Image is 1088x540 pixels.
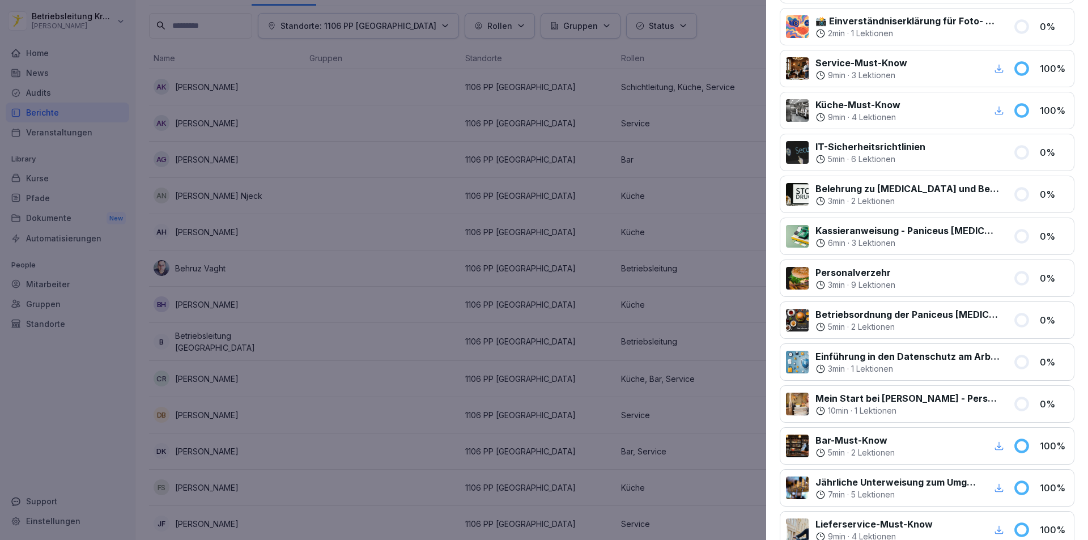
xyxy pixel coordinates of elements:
p: 2 min [828,28,845,39]
p: Mein Start bei [PERSON_NAME] - Personalfragebogen [815,392,1000,405]
div: · [815,112,900,123]
p: 3 min [828,279,845,291]
p: IT-Sicherheitsrichtlinien [815,140,925,154]
p: 5 Lektionen [851,489,895,500]
p: 3 Lektionen [852,70,895,81]
div: · [815,447,895,458]
div: · [815,321,1000,333]
p: 0 % [1040,355,1068,369]
p: Küche-Must-Know [815,98,900,112]
p: 10 min [828,405,848,416]
p: 0 % [1040,397,1068,411]
p: 1 Lektionen [851,363,893,375]
p: 0 % [1040,271,1068,285]
p: 9 min [828,112,845,123]
div: · [815,363,1000,375]
p: 9 min [828,70,845,81]
p: 📸 Einverständniserklärung für Foto- und Videonutzung [815,14,1000,28]
div: · [815,489,978,500]
p: 100 % [1040,439,1068,453]
p: Service-Must-Know [815,56,907,70]
p: Bar-Must-Know [815,433,895,447]
p: 6 min [828,237,845,249]
p: 100 % [1040,523,1068,537]
p: 4 Lektionen [852,112,896,123]
div: · [815,195,1000,207]
p: 5 min [828,321,845,333]
p: Lieferservice-Must-Know [815,517,933,531]
p: 3 min [828,195,845,207]
p: 5 min [828,447,845,458]
p: 5 min [828,154,845,165]
p: 3 min [828,363,845,375]
p: 1 Lektionen [855,405,896,416]
p: 0 % [1040,188,1068,201]
p: Jährliche Unterweisung zum Umgang mit Schankanlagen [815,475,978,489]
div: · [815,237,1000,249]
p: 7 min [828,489,845,500]
p: Personalverzehr [815,266,895,279]
p: Kassieranweisung - Paniceus [MEDICAL_DATA] Systemzentrale GmbH [815,224,1000,237]
div: · [815,405,1000,416]
div: · [815,154,925,165]
p: 3 Lektionen [852,237,895,249]
p: 1 Lektionen [851,28,893,39]
p: 0 % [1040,20,1068,33]
p: 0 % [1040,146,1068,159]
p: 2 Lektionen [851,195,895,207]
p: Belehrung zu [MEDICAL_DATA] und Betäubungsmitteln am Arbeitsplatz [815,182,1000,195]
p: 2 Lektionen [851,447,895,458]
div: · [815,28,1000,39]
div: · [815,70,907,81]
p: 0 % [1040,313,1068,327]
p: 100 % [1040,104,1068,117]
p: 100 % [1040,62,1068,75]
div: · [815,279,895,291]
p: 9 Lektionen [851,279,895,291]
p: 6 Lektionen [851,154,895,165]
p: Betriebsordnung der Paniceus [MEDICAL_DATA] Systemzentrale [815,308,1000,321]
p: Einführung in den Datenschutz am Arbeitsplatz nach Art. 13 ff. DSGVO [815,350,1000,363]
p: 0 % [1040,229,1068,243]
p: 2 Lektionen [851,321,895,333]
p: 100 % [1040,481,1068,495]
